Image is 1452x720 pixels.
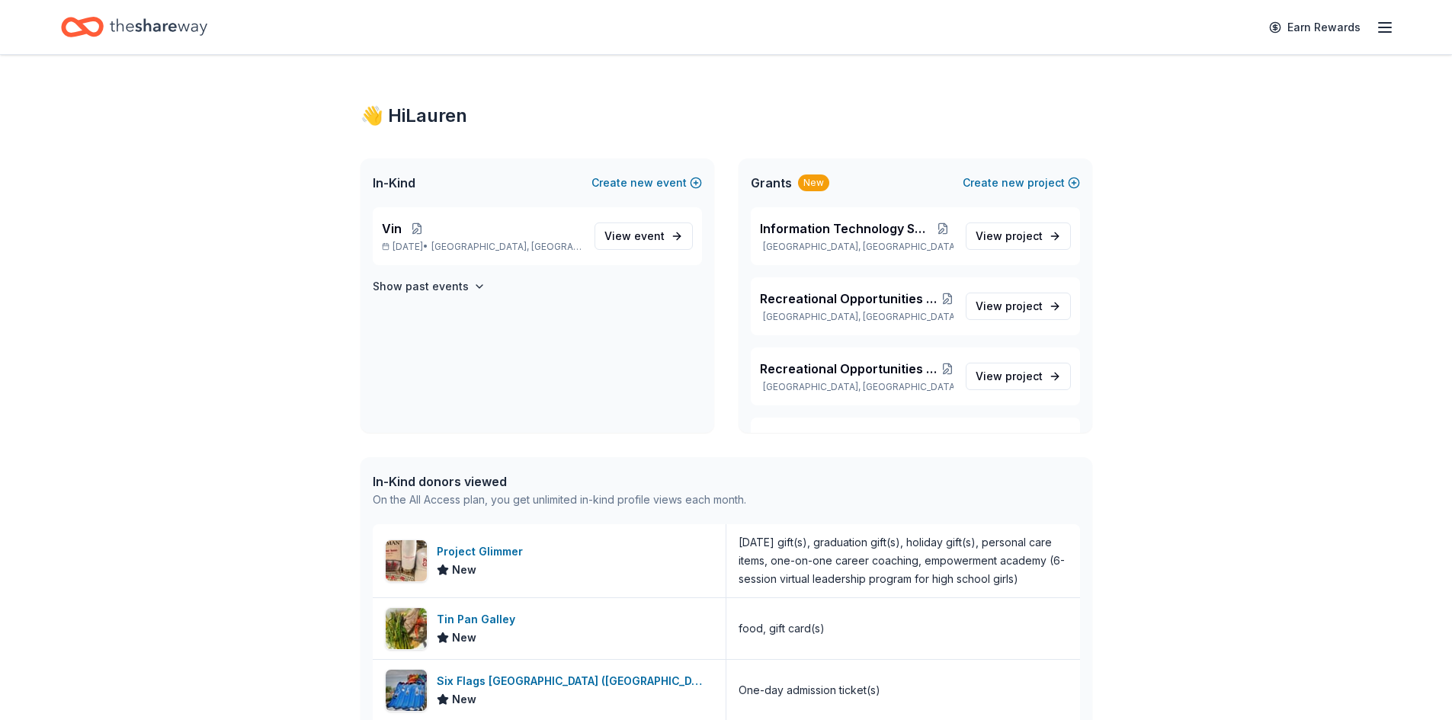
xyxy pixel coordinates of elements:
button: Createnewevent [591,174,702,192]
div: 👋 Hi Lauren [361,104,1092,128]
a: View project [966,363,1071,390]
p: [DATE] • [382,241,582,253]
img: Image for Tin Pan Galley [386,608,427,649]
span: New [452,690,476,709]
img: Image for Project Glimmer [386,540,427,581]
div: [DATE] gift(s), graduation gift(s), holiday gift(s), personal care items, one-on-one career coach... [739,533,1068,588]
span: In-Kind [373,174,415,192]
span: Vin [382,219,402,238]
div: In-Kind donors viewed [373,472,746,491]
span: event [634,229,665,242]
span: Recreational Equipment & Assistive Technology for People with Intellectual and Developmental Disa... [760,430,941,448]
span: New [452,629,476,647]
button: Createnewproject [963,174,1080,192]
div: Project Glimmer [437,542,529,561]
span: Recreational Opportunities & Materials for People with Intellectual and Developmental Disabilitie... [760,290,941,308]
a: View project [966,293,1071,320]
div: One-day admission ticket(s) [739,681,880,699]
span: New [452,561,476,579]
span: project [1005,370,1043,382]
p: [GEOGRAPHIC_DATA], [GEOGRAPHIC_DATA] [760,381,954,393]
p: [GEOGRAPHIC_DATA], [GEOGRAPHIC_DATA] [760,311,954,323]
span: new [1002,174,1024,192]
span: View [604,227,665,245]
img: Image for Six Flags Darien Lake (Corfu) [386,670,427,711]
div: Six Flags [GEOGRAPHIC_DATA] ([GEOGRAPHIC_DATA]) [437,672,713,690]
button: Show past events [373,277,486,296]
p: [GEOGRAPHIC_DATA], [GEOGRAPHIC_DATA] [760,241,954,253]
h4: Show past events [373,277,469,296]
a: View project [966,222,1071,250]
span: project [1005,229,1043,242]
span: View [976,297,1043,315]
span: [GEOGRAPHIC_DATA], [GEOGRAPHIC_DATA] [431,241,582,253]
span: new [630,174,653,192]
span: Grants [751,174,792,192]
span: Recreational Opportunities & Materials for School-Aged Youth with Intellectual and Developmental ... [760,360,941,378]
span: project [1005,299,1043,312]
div: food, gift card(s) [739,619,825,638]
span: View [976,367,1043,386]
a: Home [61,9,207,45]
a: Earn Rewards [1260,14,1370,41]
div: Tin Pan Galley [437,610,521,629]
span: Information Technology Safety & Security [760,219,933,238]
div: New [798,174,829,191]
div: On the All Access plan, you get unlimited in-kind profile views each month. [373,491,746,509]
span: View [976,227,1043,245]
a: View event [595,222,693,250]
